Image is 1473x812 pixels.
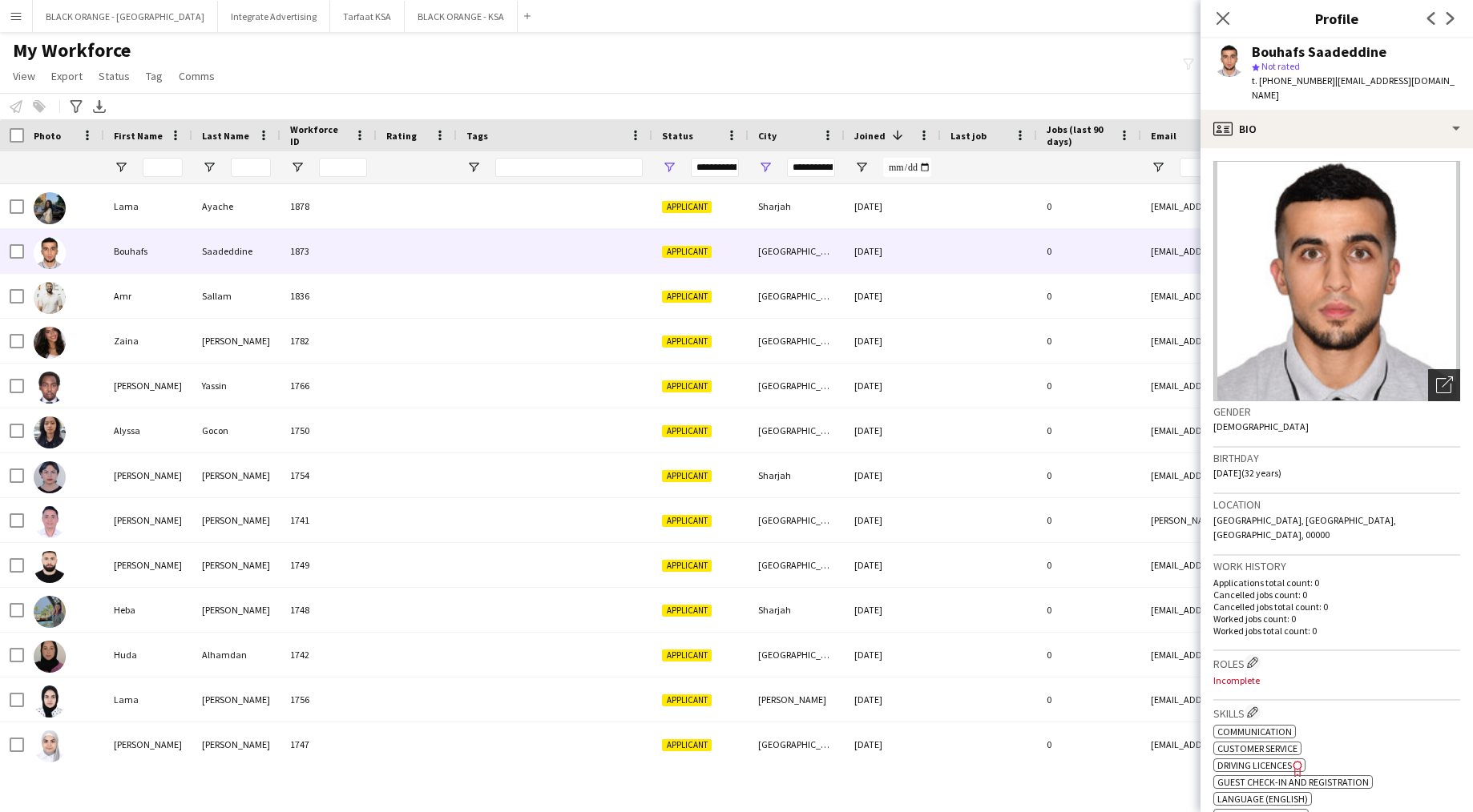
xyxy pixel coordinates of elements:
[749,453,845,497] div: Sharjah
[34,730,66,762] img: Lina Ahmad
[845,722,941,766] div: [DATE]
[104,408,192,452] div: Alyssa
[290,160,305,175] button: Open Filter Menu
[172,66,221,86] a: Comms
[231,158,271,177] input: Last Name Filter Input
[34,596,66,628] img: Heba Ibrahim
[146,69,163,83] span: Tag
[749,229,845,273] div: [GEOGRAPHIC_DATA]
[192,453,280,497] div: [PERSON_NAME]
[114,130,163,142] span: First Name
[34,506,66,538] img: Deepender Singh
[1037,498,1141,542] div: 0
[202,160,216,175] button: Open Filter Menu
[845,543,941,587] div: [DATE]
[114,160,128,175] button: Open Filter Menu
[104,453,192,497] div: [PERSON_NAME]
[34,130,61,142] span: Photo
[845,408,941,452] div: [DATE]
[104,229,192,273] div: Bouhafs
[280,184,377,228] div: 1878
[1037,408,1141,452] div: 0
[1047,123,1112,147] span: Jobs (last 90 days)
[192,319,280,363] div: [PERSON_NAME]
[280,408,377,452] div: 1750
[1151,160,1165,175] button: Open Filter Menu
[1213,577,1460,589] p: Applications total count: 0
[139,66,169,86] a: Tag
[1201,110,1473,148] div: Bio
[749,633,845,677] div: [GEOGRAPHIC_DATA]
[67,97,86,116] app-action-btn: Advanced filters
[1213,467,1281,479] span: [DATE] (32 years)
[1252,74,1335,86] span: t. [PHONE_NUMBER]
[104,184,192,228] div: Lama
[1217,793,1308,805] span: Language (English)
[34,461,66,493] img: Casey Rivera
[280,722,377,766] div: 1747
[1141,364,1462,408] div: [EMAIL_ADDRESS][DOMAIN_NAME]
[192,408,280,452] div: Gocon
[280,677,377,722] div: 1756
[1037,588,1141,632] div: 0
[34,551,66,583] img: Haitham Hammoud
[845,274,941,318] div: [DATE]
[34,416,66,448] img: Alyssa Gocon
[662,291,712,303] span: Applicant
[104,274,192,318] div: Amr
[845,588,941,632] div: [DATE]
[33,1,218,32] button: BLACK ORANGE - [GEOGRAPHIC_DATA]
[280,498,377,542] div: 1741
[1201,8,1473,29] h3: Profile
[1141,319,1462,363] div: [EMAIL_ADDRESS][DOMAIN_NAME]
[1428,369,1460,401] div: Open photos pop-in
[1141,408,1462,452] div: [EMAIL_ADDRESS][DOMAIN_NAME]
[6,66,42,86] a: View
[34,685,66,718] img: Lama Ahmad
[280,319,377,363] div: 1782
[1213,613,1460,625] p: Worked jobs count: 0
[45,66,89,86] a: Export
[218,1,330,32] button: Integrate Advertising
[1213,704,1460,721] h3: Skills
[749,588,845,632] div: Sharjah
[179,69,215,83] span: Comms
[1037,184,1141,228] div: 0
[192,498,280,542] div: [PERSON_NAME]
[1180,158,1452,177] input: Email Filter Input
[662,560,712,572] span: Applicant
[104,543,192,587] div: [PERSON_NAME]
[192,274,280,318] div: Sallam
[386,130,417,142] span: Rating
[1213,497,1460,512] h3: Location
[104,364,192,408] div: [PERSON_NAME]
[192,364,280,408] div: Yassin
[662,694,712,706] span: Applicant
[749,677,845,722] div: [PERSON_NAME]
[92,66,136,86] a: Status
[662,246,712,258] span: Applicant
[1037,274,1141,318] div: 0
[1217,726,1292,738] span: Communication
[1037,722,1141,766] div: 0
[330,1,405,32] button: Tarfaat KSA
[749,408,845,452] div: [GEOGRAPHIC_DATA]
[1213,625,1460,637] p: Worked jobs total count: 0
[1213,654,1460,671] h3: Roles
[104,722,192,766] div: [PERSON_NAME]
[758,160,773,175] button: Open Filter Menu
[13,69,35,83] span: View
[1213,451,1460,465] h3: Birthday
[280,364,377,408] div: 1766
[1141,498,1462,542] div: [PERSON_NAME][EMAIL_ADDRESS][DOMAIN_NAME]
[1261,60,1300,72] span: Not rated
[1037,543,1141,587] div: 0
[950,130,987,142] span: Last job
[845,319,941,363] div: [DATE]
[1252,74,1455,101] span: | [EMAIL_ADDRESS][DOMAIN_NAME]
[1213,161,1460,401] img: Crew avatar or photo
[845,498,941,542] div: [DATE]
[1141,274,1462,318] div: [EMAIL_ADDRESS][DOMAIN_NAME]
[758,130,777,142] span: City
[854,160,869,175] button: Open Filter Menu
